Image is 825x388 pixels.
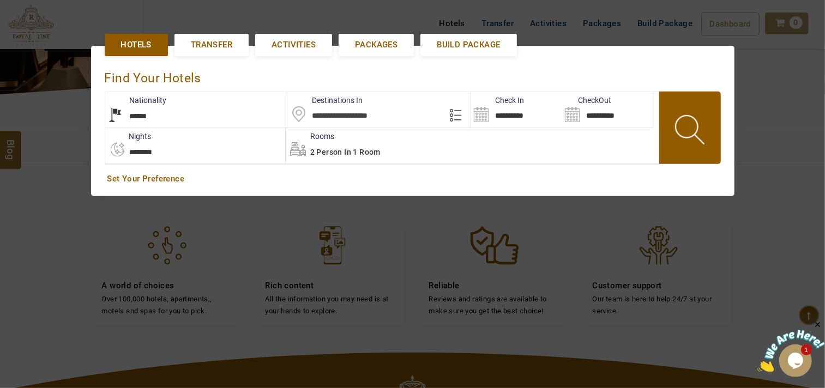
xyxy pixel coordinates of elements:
span: 2 Person in 1 Room [310,148,381,156]
label: nights [105,131,152,142]
a: Activities [255,34,332,56]
span: Transfer [191,39,232,51]
a: Hotels [105,34,168,56]
span: Hotels [121,39,152,51]
a: Build Package [420,34,516,56]
label: Check In [471,95,524,106]
span: Build Package [437,39,500,51]
a: Packages [339,34,414,56]
div: Find Your Hotels [105,59,721,92]
span: Packages [355,39,398,51]
label: Destinations In [287,95,363,106]
a: Set Your Preference [107,173,718,185]
label: CheckOut [562,95,611,106]
a: Transfer [174,34,249,56]
label: Nationality [105,95,167,106]
iframe: chat widget [757,320,825,372]
label: Rooms [286,131,334,142]
span: Activities [272,39,316,51]
input: Search [471,92,562,128]
input: Search [562,92,653,128]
